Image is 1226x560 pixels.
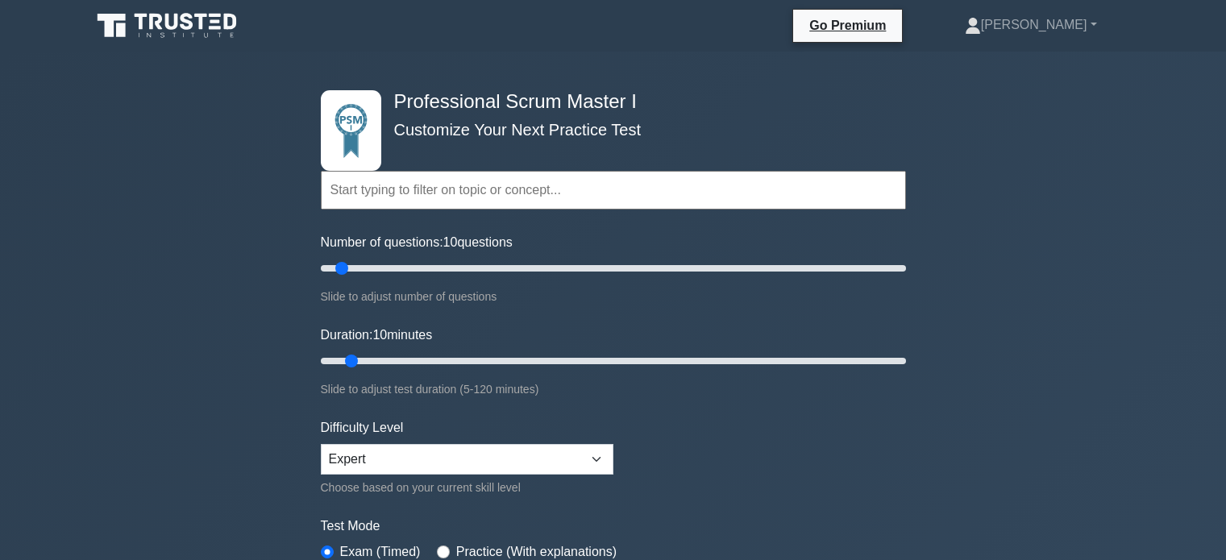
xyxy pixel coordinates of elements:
input: Start typing to filter on topic or concept... [321,171,906,209]
span: 10 [372,328,387,342]
label: Number of questions: questions [321,233,513,252]
a: Go Premium [800,15,896,35]
h4: Professional Scrum Master I [388,90,827,114]
span: 10 [443,235,458,249]
label: Difficulty Level [321,418,404,438]
div: Slide to adjust number of questions [321,287,906,306]
label: Test Mode [321,516,906,536]
label: Duration: minutes [321,326,433,345]
div: Slide to adjust test duration (5-120 minutes) [321,380,906,399]
a: [PERSON_NAME] [926,9,1136,41]
div: Choose based on your current skill level [321,478,613,497]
